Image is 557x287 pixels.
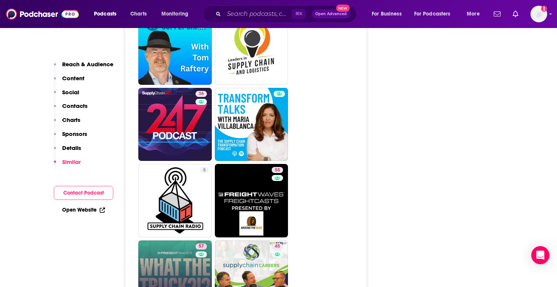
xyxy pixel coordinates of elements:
a: 45 [272,243,283,250]
img: Podchaser - Follow, Share and Rate Podcasts [6,7,79,21]
a: Show notifications dropdown [491,8,504,20]
p: Charts [62,116,80,123]
a: 5 [200,167,209,173]
p: Reach & Audience [62,61,113,68]
svg: Add a profile image [541,6,547,12]
a: 51 [138,11,212,85]
button: open menu [89,8,126,20]
button: Open AdvancedNew [312,9,350,19]
span: 57 [199,243,204,250]
span: For Business [372,9,402,19]
button: Sponsors [54,130,87,144]
button: open menu [409,8,462,20]
div: Open Intercom Messenger [531,246,549,264]
button: Contact Podcast [54,186,113,200]
a: 36 [138,88,212,161]
span: 45 [275,243,280,250]
p: Contacts [62,102,88,109]
a: 36 [196,91,207,97]
span: New [336,5,350,12]
button: Details [54,144,81,158]
span: Open Advanced [315,12,347,16]
span: 5 [203,167,206,174]
button: open menu [462,8,489,20]
span: Logged in as careycifranic [530,6,547,22]
span: More [467,9,480,19]
button: open menu [156,8,198,20]
a: Show notifications dropdown [510,8,521,20]
a: Charts [125,8,151,20]
button: Content [54,75,84,89]
a: 57 [196,243,207,250]
p: Details [62,144,81,151]
span: 36 [199,90,204,98]
button: open menu [366,8,411,20]
a: Open Website [62,207,105,213]
p: Social [62,89,79,96]
button: Social [54,89,79,103]
a: 55 [272,167,283,173]
div: Search podcasts, credits, & more... [210,5,364,23]
span: Monitoring [161,9,188,19]
button: Reach & Audience [54,61,113,75]
p: Similar [62,158,81,165]
p: Sponsors [62,130,87,137]
button: Show profile menu [530,6,547,22]
a: 5 [138,164,212,237]
span: ⌘ K [292,9,306,19]
span: Podcasts [94,9,116,19]
input: Search podcasts, credits, & more... [224,8,292,20]
button: Similar [54,158,81,172]
button: Contacts [54,102,88,116]
p: Content [62,75,84,82]
span: Charts [130,9,147,19]
img: User Profile [530,6,547,22]
a: 55 [215,164,288,237]
span: 55 [275,167,280,174]
button: Charts [54,116,80,130]
span: For Podcasters [414,9,451,19]
a: 56 [215,11,288,85]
